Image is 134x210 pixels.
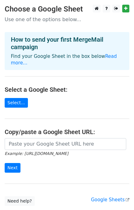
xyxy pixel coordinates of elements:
[5,98,28,108] a: Select...
[11,36,123,51] h4: How to send your first MergeMail campaign
[5,86,129,93] h4: Select a Google Sheet:
[5,196,35,206] a: Need help?
[5,5,129,14] h3: Choose a Google Sheet
[5,16,129,23] p: Use one of the options below...
[5,128,129,136] h4: Copy/paste a Google Sheet URL:
[5,138,126,150] input: Paste your Google Sheet URL here
[5,163,20,173] input: Next
[11,53,123,66] p: Find your Google Sheet in the box below
[5,151,68,156] small: Example: [URL][DOMAIN_NAME]
[91,197,129,203] a: Google Sheets
[11,54,117,66] a: Read more...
